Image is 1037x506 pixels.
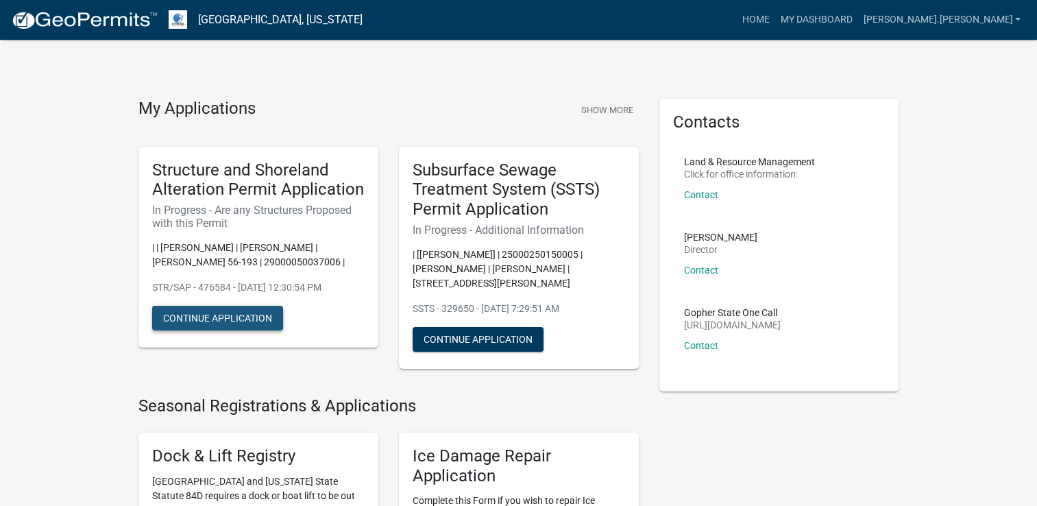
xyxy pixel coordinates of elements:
h4: Seasonal Registrations & Applications [138,396,639,416]
a: Contact [684,189,718,200]
p: | | [PERSON_NAME] | [PERSON_NAME] | [PERSON_NAME] 56-193 | 29000050037006 | [152,241,365,269]
button: Continue Application [152,306,283,330]
h5: Subsurface Sewage Treatment System (SSTS) Permit Application [413,160,625,219]
p: Gopher State One Call [684,308,781,317]
a: My Dashboard [774,7,857,33]
h5: Structure and Shoreland Alteration Permit Application [152,160,365,200]
button: Continue Application [413,327,544,352]
img: Otter Tail County, Minnesota [169,10,187,29]
p: Click for office information: [684,169,815,179]
p: [PERSON_NAME] [684,232,757,242]
button: Show More [576,99,639,121]
h4: My Applications [138,99,256,119]
p: STR/SAP - 476584 - [DATE] 12:30:54 PM [152,280,365,295]
p: [URL][DOMAIN_NAME] [684,320,781,330]
h6: In Progress - Additional Information [413,224,625,237]
a: Contact [684,265,718,276]
a: Home [736,7,774,33]
p: Director [684,245,757,254]
h6: In Progress - Are any Structures Proposed with this Permit [152,204,365,230]
p: Land & Resource Management [684,157,815,167]
h5: Dock & Lift Registry [152,446,365,466]
p: | [[PERSON_NAME]] | 25000250150005 | [PERSON_NAME] | [PERSON_NAME] | [STREET_ADDRESS][PERSON_NAME] [413,248,625,291]
a: [PERSON_NAME].[PERSON_NAME] [857,7,1026,33]
h5: Contacts [673,112,886,132]
a: [GEOGRAPHIC_DATA], [US_STATE] [198,8,363,32]
p: SSTS - 329650 - [DATE] 7:29:51 AM [413,302,625,316]
h5: Ice Damage Repair Application [413,446,625,486]
a: Contact [684,340,718,351]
